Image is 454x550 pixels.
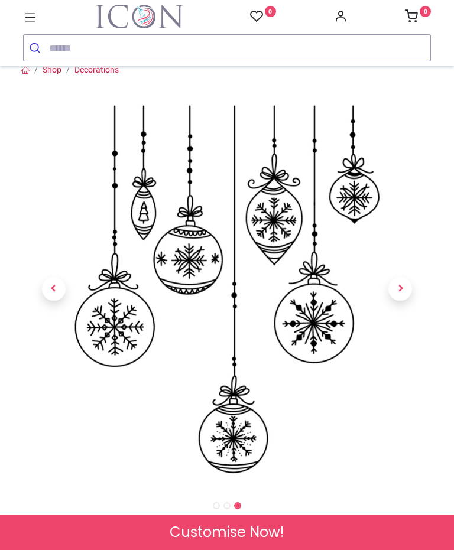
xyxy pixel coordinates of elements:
[405,13,431,22] a: 0
[96,5,183,28] a: Logo of Icon Wall Stickers
[23,147,85,432] a: Previous
[24,35,49,61] button: Submit
[23,86,431,493] img: WS-71510-03
[265,6,276,17] sup: 0
[370,147,432,432] a: Next
[74,65,119,74] a: Decorations
[250,9,276,24] a: 0
[43,65,61,74] a: Shop
[420,6,431,17] sup: 0
[170,522,284,542] span: Customise Now!
[42,277,66,301] span: Previous
[96,5,183,28] img: Icon Wall Stickers
[334,13,347,22] a: Account Info
[388,277,412,301] span: Next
